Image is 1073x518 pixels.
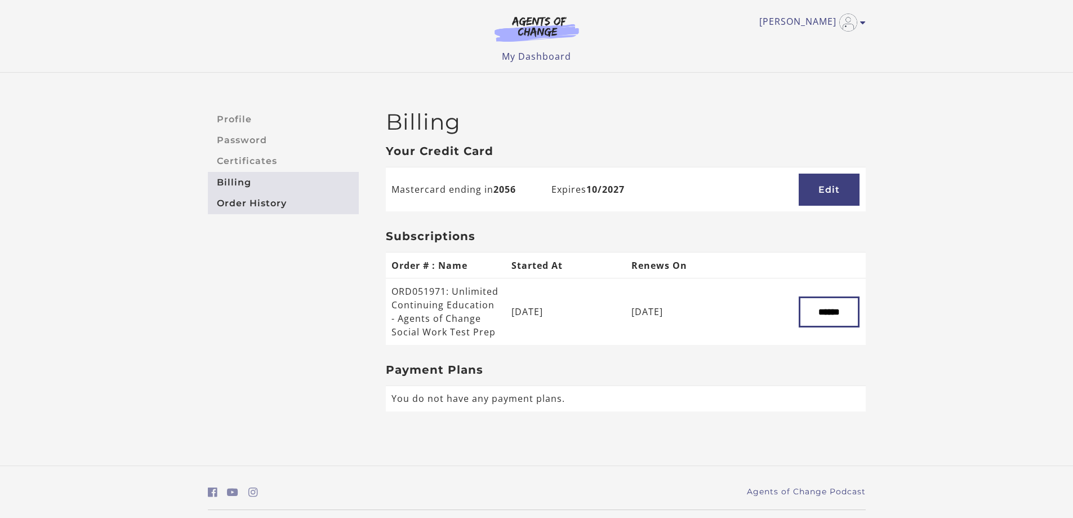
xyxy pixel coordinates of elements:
a: Agents of Change Podcast [747,486,866,498]
td: Expires [546,167,706,211]
td: You do not have any payment plans. [386,386,866,411]
a: https://www.facebook.com/groups/aswbtestprep (Open in a new window) [208,484,217,501]
h3: Your Credit Card [386,144,866,158]
h3: Payment Plans [386,363,866,377]
td: ORD051971: Unlimited Continuing Education - Agents of Change Social Work Test Prep [386,278,506,345]
td: [DATE] [626,278,746,345]
h2: Billing [386,109,866,135]
a: Password [208,130,359,150]
th: Order # : Name [386,253,506,278]
td: [DATE] [506,278,626,345]
td: Mastercard ending in [386,167,546,211]
th: Started At [506,253,626,278]
a: https://www.instagram.com/agentsofchangeprep/ (Open in a new window) [248,484,258,501]
th: Renews On [626,253,746,278]
a: My Dashboard [502,50,571,63]
i: https://www.instagram.com/agentsofchangeprep/ (Open in a new window) [248,487,258,498]
b: 10/2027 [586,183,625,196]
img: Agents of Change Logo [483,16,591,42]
a: Profile [208,109,359,130]
a: Certificates [208,151,359,172]
i: https://www.facebook.com/groups/aswbtestprep (Open in a new window) [208,487,217,498]
a: Billing [208,172,359,193]
a: Order History [208,193,359,214]
a: Toggle menu [759,14,860,32]
i: https://www.youtube.com/c/AgentsofChangeTestPrepbyMeaganMitchell (Open in a new window) [227,487,238,498]
h3: Subscriptions [386,229,866,243]
b: 2056 [493,183,516,196]
a: Edit [799,174,860,206]
a: https://www.youtube.com/c/AgentsofChangeTestPrepbyMeaganMitchell (Open in a new window) [227,484,238,501]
